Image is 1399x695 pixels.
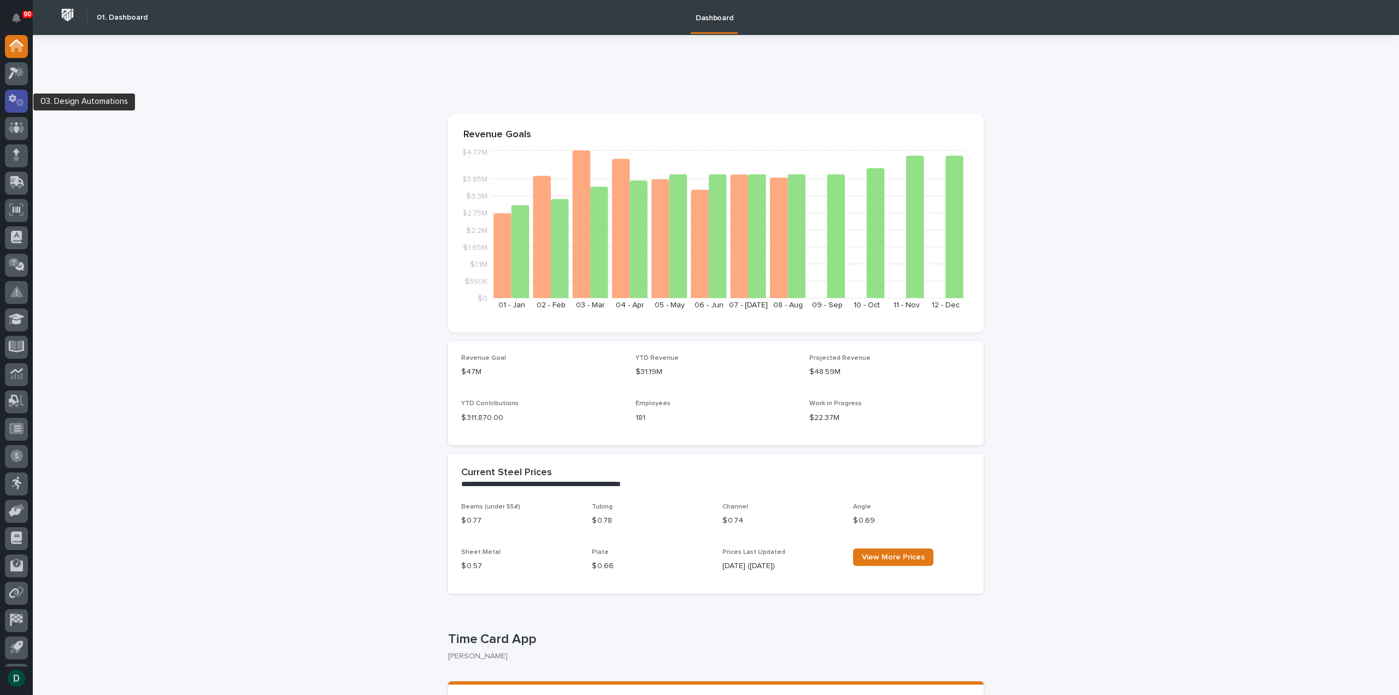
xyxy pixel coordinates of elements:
[466,192,487,200] tspan: $3.3M
[722,549,785,556] span: Prices Last Updated
[729,301,768,309] text: 07 - [DATE]
[498,301,525,309] text: 01 - Jan
[655,301,685,309] text: 05 - May
[894,301,920,309] text: 11 - Nov
[592,504,613,510] span: Tubing
[592,549,609,556] span: Plate
[14,13,28,31] div: Notifications90
[592,560,709,572] p: $ 0.66
[537,301,566,309] text: 02 - Feb
[722,515,840,527] p: $ 0.74
[932,301,960,309] text: 12 - Dec
[461,412,622,424] p: $ 311,870.00
[461,504,520,510] span: Beams (under 55#)
[853,515,971,527] p: $ 0.69
[97,13,148,22] h2: 01. Dashboard
[773,301,803,309] text: 08 - Aug
[636,412,797,424] p: 181
[695,301,724,309] text: 06 - Jun
[461,366,622,378] p: $47M
[636,366,797,378] p: $31.19M
[592,515,709,527] p: $ 0.78
[853,504,871,510] span: Angle
[576,301,605,309] text: 03 - Mar
[853,548,933,566] a: View More Prices
[461,467,552,479] h2: Current Steel Prices
[616,301,644,309] text: 04 - Apr
[448,632,979,647] p: Time Card App
[462,149,487,156] tspan: $4.77M
[463,243,487,251] tspan: $1.65M
[636,400,671,407] span: Employees
[854,301,880,309] text: 10 - Oct
[462,209,487,217] tspan: $2.75M
[461,355,506,361] span: Revenue Goal
[809,400,862,407] span: Work in Progress
[57,5,78,25] img: Workspace Logo
[461,549,501,556] span: Sheet Metal
[636,355,679,361] span: YTD Revenue
[812,301,843,309] text: 09 - Sep
[809,412,971,424] p: $22.37M
[862,553,925,561] span: View More Prices
[5,7,28,30] button: Notifications
[466,226,487,234] tspan: $2.2M
[5,667,28,690] button: users-avatar
[809,355,871,361] span: Projected Revenue
[722,504,748,510] span: Channel
[470,260,487,268] tspan: $1.1M
[465,277,487,285] tspan: $550K
[448,652,975,661] p: [PERSON_NAME]
[461,515,579,527] p: $ 0.77
[463,129,968,141] p: Revenue Goals
[478,295,487,302] tspan: $0
[809,366,971,378] p: $48.59M
[24,10,31,18] p: 90
[461,400,519,407] span: YTD Contributions
[461,560,579,572] p: $ 0.57
[462,176,487,183] tspan: $3.85M
[722,560,840,572] p: [DATE] ([DATE])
